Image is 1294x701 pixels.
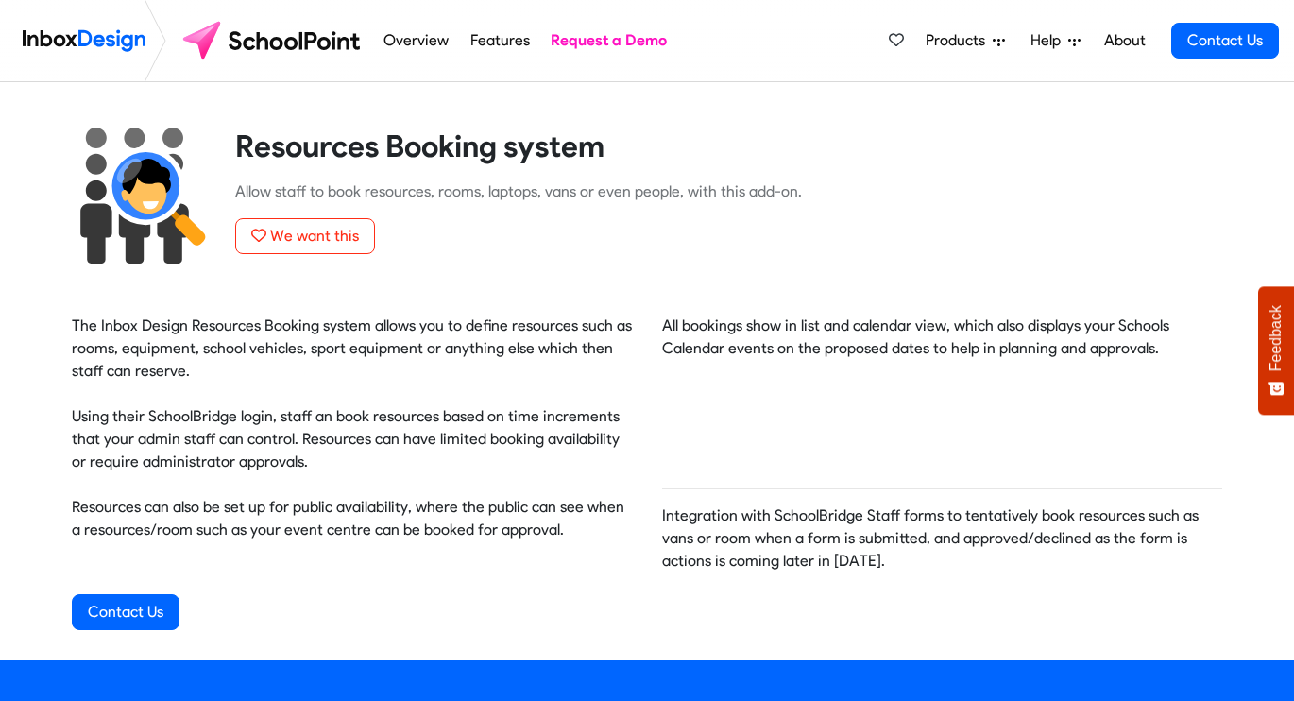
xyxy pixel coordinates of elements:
p: Integration with SchoolBridge Staff forms to tentatively book resources such as vans or room when... [662,504,1222,573]
a: About [1098,22,1150,60]
p: The Inbox Design Resources Booking system allows you to define resources such as rooms, equipment... [72,315,632,541]
button: We want this [235,218,375,254]
button: Feedback - Show survey [1258,286,1294,415]
p: All bookings show in list and calendar view, which also displays your Schools Calendar events on ... [662,315,1222,360]
a: Request a Demo [546,22,673,60]
p: Allow staff to book resources, rooms, laptops, vans or even people, with this add-on. [235,180,1223,203]
a: Help [1023,22,1088,60]
span: Products [926,29,993,52]
span: Feedback [1268,305,1285,371]
a: Overview [379,22,454,60]
heading: Resources Booking system [235,128,1223,165]
span: Help [1030,29,1068,52]
a: Contact Us [1171,23,1279,59]
a: Contact Us [72,594,179,630]
a: Products [918,22,1013,60]
span: We want this [270,227,359,245]
a: Features [465,22,535,60]
img: schoolpoint logo [174,18,373,63]
img: 2022_01_17_icon_student_search.svg [71,128,207,264]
